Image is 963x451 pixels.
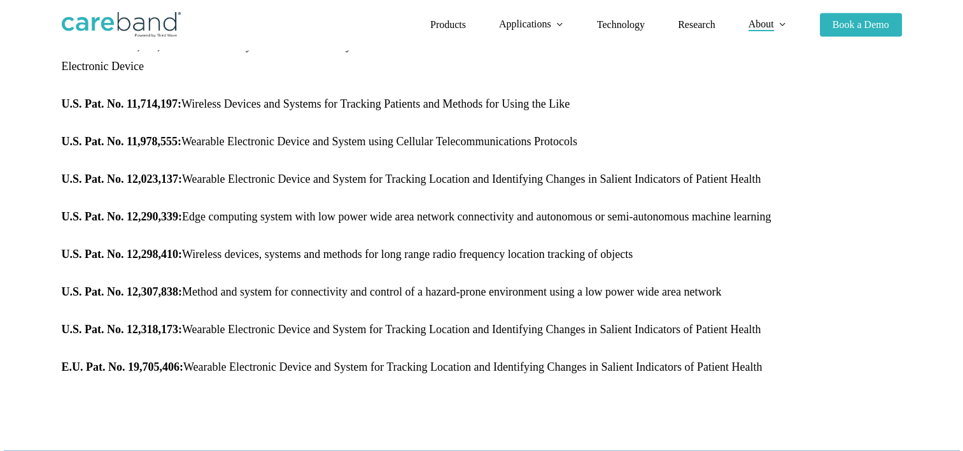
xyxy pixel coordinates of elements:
span: Products [430,19,466,30]
span: Technology [597,19,645,30]
p: Wearable Electronic Device and System using Cellular Telecommunications Protocols [62,131,902,169]
strong: U.S. Pat. No. 12,298,410: [62,248,183,261]
p: Edge computing system with low power wide area network connectivity and autonomous or semi-autono... [62,206,902,244]
strong: U.S. Pat. No. 12,318,173: [62,323,183,336]
strong: E.U. Pat. No. 19,705,406: [62,361,184,373]
p: Wireless devices, systems and methods for long range radio frequency location tracking of objects [62,244,902,282]
span: Applications [499,18,551,29]
p: Wearable Electronic Device and System for Tracking Location and Identifying Changes in Salient In... [62,169,902,206]
span: About [749,18,774,29]
a: Book a Demo [820,20,902,30]
strong: U.S. Pat. No. 11,978,555: [62,135,182,148]
strong: U.S. Pat. No. 12,290,339: [62,210,183,223]
strong: U.S. Pat. No. 12,307,838: [62,285,183,298]
a: Technology [597,20,645,30]
p: Method and system for connectivity and control of a hazard-prone environment using a low power wi... [62,282,902,319]
p: Wearable Electronic Device and System for Tracking Location and Identifying Changes in Salient In... [62,357,902,377]
span: Book a Demo [833,19,889,30]
p: Method and System for Connectivity between a Personal Area Network and an Internet Protocol Netwo... [62,36,902,94]
a: Products [430,20,466,30]
a: Research [678,20,715,30]
strong: U.S. Pat. No. 11,503,434: [62,39,182,52]
span: Research [678,19,715,30]
p: Wireless Devices and Systems for Tracking Patients and Methods for Using the Like [62,94,902,131]
p: Wearable Electronic Device and System for Tracking Location and Identifying Changes in Salient In... [62,319,902,357]
a: Applications [499,19,564,30]
a: About [749,19,787,30]
strong: U.S. Pat. No. 12,023,137: [62,173,183,185]
strong: U.S. Pat. No. 11,714,197: [62,97,182,110]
